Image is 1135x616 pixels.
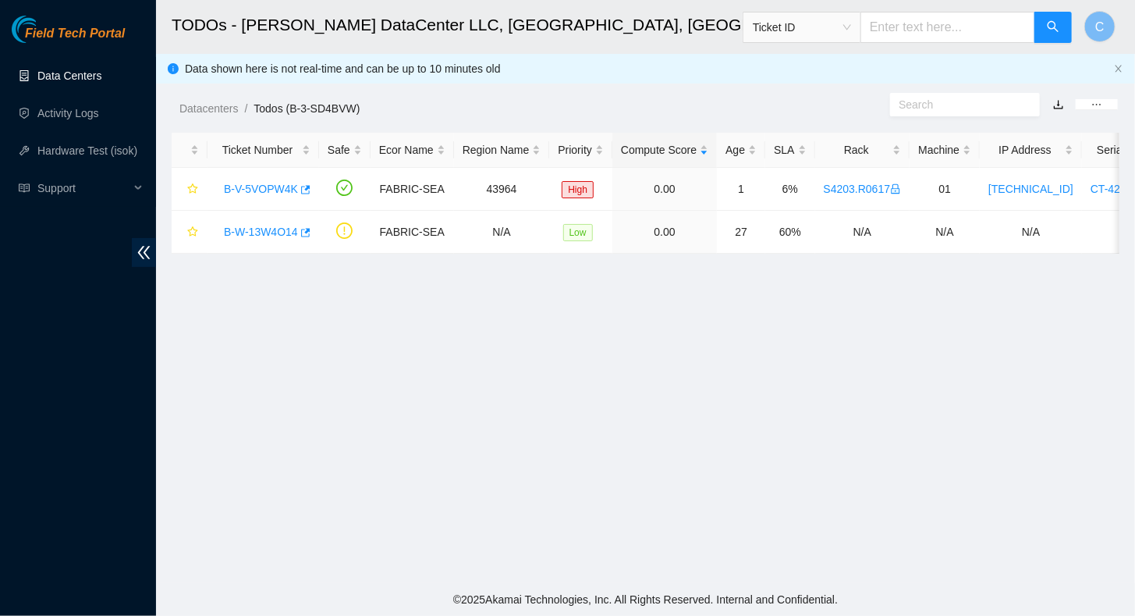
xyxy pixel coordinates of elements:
[179,102,238,115] a: Datacenters
[980,211,1082,254] td: N/A
[19,183,30,194] span: read
[187,226,198,239] span: star
[37,107,99,119] a: Activity Logs
[753,16,851,39] span: Ticket ID
[1053,98,1064,111] a: download
[612,168,717,211] td: 0.00
[899,96,1019,113] input: Search
[1114,64,1123,73] span: close
[910,168,980,211] td: 01
[1114,64,1123,74] button: close
[371,211,454,254] td: FABRIC-SEA
[187,183,198,196] span: star
[612,211,717,254] td: 0.00
[1095,17,1105,37] span: C
[12,28,125,48] a: Akamai TechnologiesField Tech Portal
[12,16,79,43] img: Akamai Technologies
[336,223,353,239] span: exclamation-circle
[244,102,247,115] span: /
[454,211,550,254] td: N/A
[824,183,902,195] a: S4203.R0617lock
[563,224,593,241] span: Low
[132,238,156,267] span: double-left
[1084,11,1115,42] button: C
[254,102,360,115] a: Todos (B-3-SD4BVW)
[815,211,910,254] td: N/A
[1047,20,1059,35] span: search
[37,69,101,82] a: Data Centers
[336,180,353,196] span: check-circle
[180,176,199,201] button: star
[180,219,199,244] button: star
[224,183,298,195] a: B-V-5VOPW4K
[717,211,765,254] td: 27
[224,226,298,238] a: B-W-13W4O14
[1034,12,1072,43] button: search
[37,144,137,157] a: Hardware Test (isok)
[156,583,1135,616] footer: © 2025 Akamai Technologies, Inc. All Rights Reserved. Internal and Confidential.
[371,168,454,211] td: FABRIC-SEA
[454,168,550,211] td: 43964
[25,27,125,41] span: Field Tech Portal
[860,12,1035,43] input: Enter text here...
[717,168,765,211] td: 1
[910,211,980,254] td: N/A
[37,173,129,204] span: Support
[765,211,814,254] td: 60%
[988,183,1073,195] a: [TECHNICAL_ID]
[562,181,594,198] span: High
[1091,99,1102,110] span: ellipsis
[890,183,901,194] span: lock
[1041,92,1076,117] button: download
[765,168,814,211] td: 6%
